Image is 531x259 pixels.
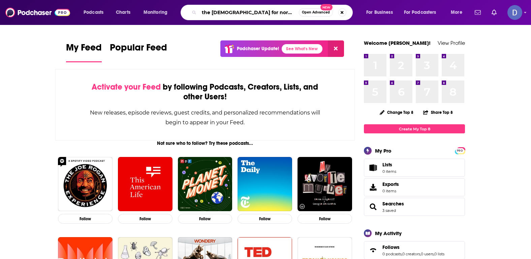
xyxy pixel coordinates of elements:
a: Create My Top 8 [364,124,465,133]
button: Follow [118,214,173,224]
button: Change Top 8 [376,108,417,117]
a: Show notifications dropdown [472,7,483,18]
img: Planet Money [178,157,232,212]
img: Podchaser - Follow, Share and Rate Podcasts [5,6,70,19]
span: Charts [116,8,130,17]
span: , [434,252,434,256]
input: Search podcasts, credits, & more... [199,7,299,18]
a: Show notifications dropdown [489,7,499,18]
span: Searches [364,198,465,216]
span: Lists [366,163,380,172]
button: open menu [139,7,176,18]
span: Popular Feed [110,42,167,57]
p: Podchaser Update! [237,46,279,52]
a: Searches [366,202,380,212]
span: Lists [382,162,396,168]
span: Lists [382,162,392,168]
button: Show profile menu [507,5,522,20]
button: open menu [79,7,112,18]
a: Lists [364,159,465,177]
a: Exports [364,178,465,196]
button: Share Top 8 [423,106,453,119]
div: Search podcasts, credits, & more... [187,5,359,20]
a: Searches [382,201,404,207]
button: open menu [446,7,471,18]
div: Not sure who to follow? Try these podcasts... [55,140,355,146]
a: View Profile [438,40,465,46]
button: Follow [298,214,352,224]
a: 0 creators [402,252,420,256]
img: User Profile [507,5,522,20]
a: Follows [366,246,380,255]
div: My Activity [375,230,402,236]
span: 0 items [382,169,396,174]
span: Exports [382,181,399,187]
a: Follows [382,244,444,250]
button: Follow [58,214,113,224]
span: 0 items [382,189,399,193]
img: The Joe Rogan Experience [58,157,113,212]
img: The Daily [238,157,292,212]
span: More [451,8,462,17]
div: My Pro [375,148,392,154]
span: , [402,252,402,256]
span: , [420,252,421,256]
a: See What's New [282,44,322,54]
button: Follow [238,214,292,224]
span: Follows [382,244,400,250]
span: For Business [366,8,393,17]
span: Open Advanced [302,11,330,14]
a: Welcome [PERSON_NAME]! [364,40,431,46]
img: My Favorite Murder with Karen Kilgariff and Georgia Hardstark [298,157,352,212]
span: For Podcasters [404,8,436,17]
span: Activate your Feed [92,82,161,92]
span: Logged in as dianawurster [507,5,522,20]
a: 0 lists [434,252,444,256]
span: Podcasts [84,8,103,17]
a: Charts [112,7,134,18]
span: My Feed [66,42,102,57]
button: Open AdvancedNew [299,8,333,17]
a: 0 podcasts [382,252,402,256]
button: open menu [400,7,446,18]
button: Follow [178,214,232,224]
div: New releases, episode reviews, guest credits, and personalized recommendations will begin to appe... [89,108,321,127]
div: by following Podcasts, Creators, Lists, and other Users! [89,82,321,102]
span: New [320,4,333,10]
a: 3 saved [382,208,396,213]
span: Monitoring [144,8,167,17]
a: PRO [456,148,464,153]
button: open menu [362,7,401,18]
a: Popular Feed [110,42,167,62]
span: Exports [366,183,380,192]
a: My Feed [66,42,102,62]
a: 0 users [421,252,434,256]
img: This American Life [118,157,173,212]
